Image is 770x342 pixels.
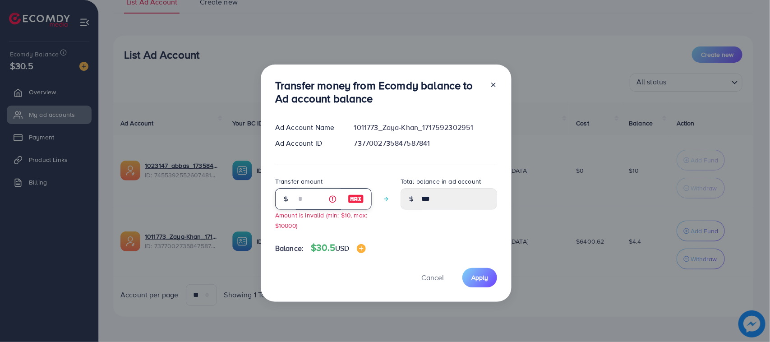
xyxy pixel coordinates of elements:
small: Amount is invalid (min: $10, max: $10000) [275,211,367,230]
h3: Transfer money from Ecomdy balance to Ad account balance [275,79,483,105]
span: Cancel [421,273,444,282]
h4: $30.5 [311,242,365,254]
img: image [357,244,366,253]
div: Ad Account ID [268,138,347,148]
div: 1011773_Zaya-Khan_1717592302951 [347,122,504,133]
label: Transfer amount [275,177,323,186]
span: Apply [471,273,488,282]
div: 7377002735847587841 [347,138,504,148]
button: Cancel [410,268,455,287]
div: Ad Account Name [268,122,347,133]
label: Total balance in ad account [401,177,481,186]
span: USD [335,243,349,253]
span: Balance: [275,243,304,254]
button: Apply [462,268,497,287]
img: image [348,194,364,204]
